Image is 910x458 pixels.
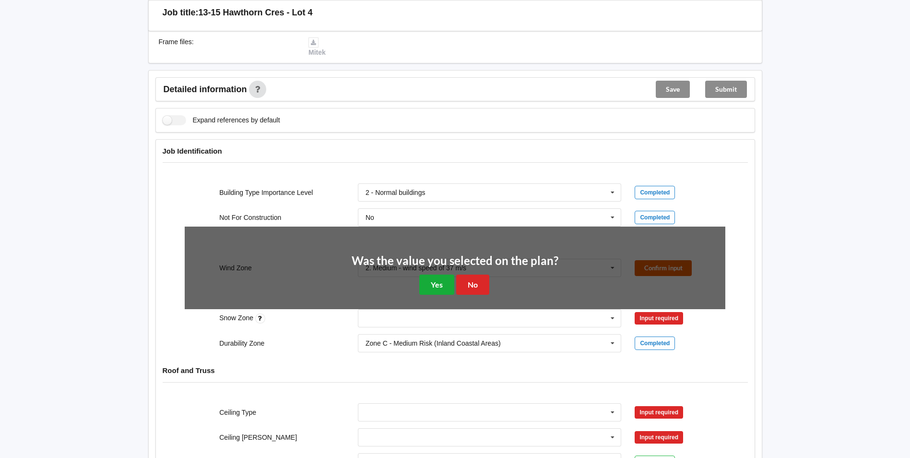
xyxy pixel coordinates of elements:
[219,189,313,196] label: Building Type Importance Level
[152,37,302,57] div: Frame files :
[635,186,675,199] div: Completed
[219,214,281,221] label: Not For Construction
[456,275,489,294] button: No
[635,211,675,224] div: Completed
[219,409,256,416] label: Ceiling Type
[366,340,501,347] div: Zone C - Medium Risk (Inland Coastal Areas)
[163,366,748,375] h4: Roof and Truss
[366,189,425,196] div: 2 - Normal buildings
[635,312,683,325] div: Input required
[219,434,297,441] label: Ceiling [PERSON_NAME]
[635,431,683,444] div: Input required
[163,7,199,18] h3: Job title:
[419,275,454,294] button: Yes
[635,337,675,350] div: Completed
[219,314,255,322] label: Snow Zone
[163,146,748,156] h4: Job Identification
[366,214,374,221] div: No
[635,406,683,419] div: Input required
[163,115,280,125] label: Expand references by default
[308,38,326,56] a: Mitek
[219,339,264,347] label: Durability Zone
[199,7,313,18] h3: 13-15 Hawthorn Cres - Lot 4
[164,85,247,94] span: Detailed information
[352,253,558,268] h2: Was the value you selected on the plan?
